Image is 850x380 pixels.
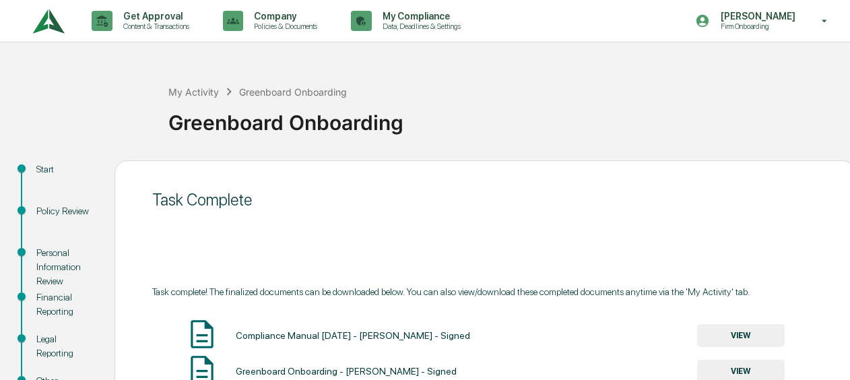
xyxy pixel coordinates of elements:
p: [PERSON_NAME] [710,11,802,22]
button: VIEW [697,324,785,347]
p: Company [243,11,324,22]
div: Greenboard Onboarding [168,100,843,135]
div: Greenboard Onboarding [239,86,347,98]
p: Data, Deadlines & Settings [372,22,467,31]
p: Content & Transactions [112,22,196,31]
img: Document Icon [185,317,219,351]
div: Compliance Manual [DATE] - [PERSON_NAME] - Signed [236,330,470,341]
p: Firm Onboarding [710,22,802,31]
div: Task complete! The finalized documents can be downloaded below. You can also view/download these ... [152,286,818,297]
p: Policies & Documents [243,22,324,31]
div: Start [36,162,93,177]
div: My Activity [168,86,219,98]
div: Personal Information Review [36,246,93,288]
p: My Compliance [372,11,467,22]
img: logo [32,3,65,40]
div: Task Complete [152,190,818,210]
p: Get Approval [112,11,196,22]
div: Greenboard Onboarding - [PERSON_NAME] - Signed [236,366,457,377]
div: Policy Review [36,204,93,218]
div: Financial Reporting [36,290,93,319]
div: Legal Reporting [36,332,93,360]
